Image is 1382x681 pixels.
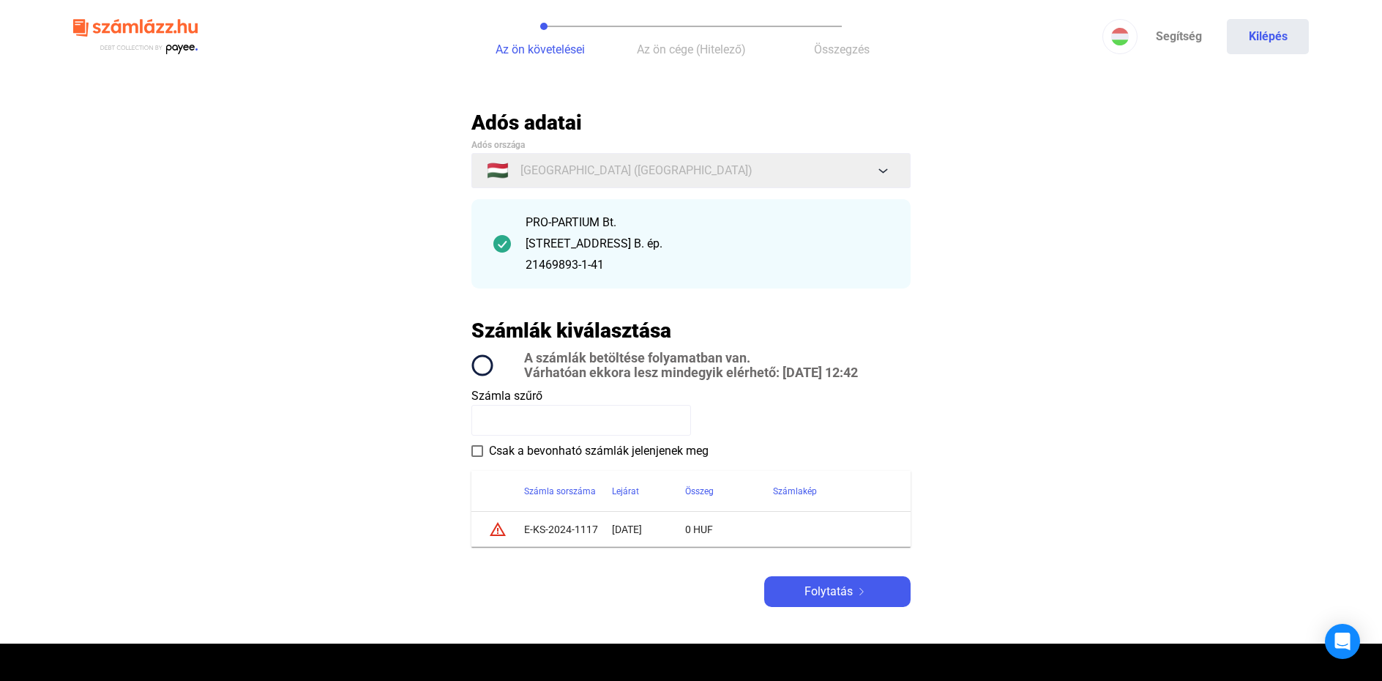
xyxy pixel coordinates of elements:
div: Összeg [685,483,714,500]
span: Az ön követelései [496,42,585,56]
div: Lejárat [612,483,685,500]
span: Csak a bevonható számlák jelenjenek meg [489,442,709,460]
span: 🇭🇺 [487,162,509,179]
h2: Adós adatai [471,110,911,135]
div: 21469893-1-41 [526,256,889,274]
div: Open Intercom Messenger [1325,624,1360,659]
span: A számlák betöltése folyamatban van. [524,351,858,365]
div: Számla sorszáma [524,483,612,500]
img: HU [1111,28,1129,45]
span: Várhatóan ekkora lesz mindegyik elérhető: [DATE] 12:42 [524,365,858,380]
img: szamlazzhu-logo [73,13,198,61]
span: Adós országa [471,140,525,150]
button: Folytatásarrow-right-white [764,576,911,607]
img: checkmark-darker-green-circle [493,235,511,253]
td: E-KS-2024-1117 [524,512,612,547]
span: Összegzés [814,42,870,56]
div: Összeg [685,483,773,500]
div: Számlakép [773,483,817,500]
span: [GEOGRAPHIC_DATA] ([GEOGRAPHIC_DATA]) [520,162,752,179]
img: arrow-right-white [853,588,870,595]
span: Az ön cége (Hitelező) [637,42,746,56]
div: [STREET_ADDRESS] B. ép. [526,235,889,253]
h2: Számlák kiválasztása [471,318,671,343]
a: Segítség [1138,19,1219,54]
div: Számla sorszáma [524,483,596,500]
div: PRO-PARTIUM Bt. [526,214,889,231]
span: Számla szűrő [471,389,542,403]
td: [DATE] [612,512,685,547]
div: Lejárat [612,483,639,500]
button: 🇭🇺[GEOGRAPHIC_DATA] ([GEOGRAPHIC_DATA]) [471,153,911,188]
button: HU [1102,19,1138,54]
button: Kilépés [1227,19,1309,54]
mat-icon: warning_amber [489,521,507,538]
span: Folytatás [804,583,853,600]
td: 0 HUF [685,512,773,547]
div: Számlakép [773,483,893,500]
